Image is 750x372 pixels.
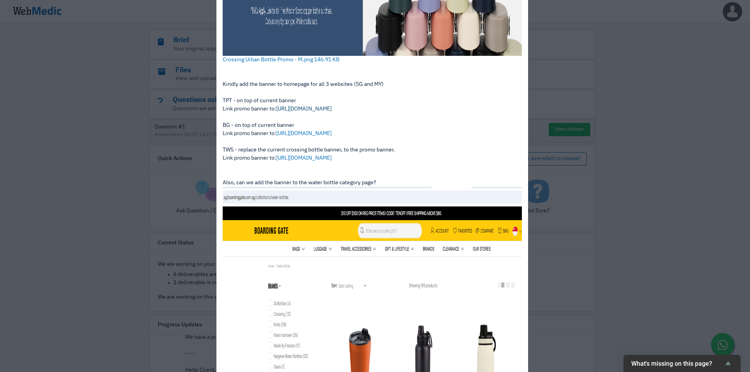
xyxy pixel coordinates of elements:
[223,57,313,62] span: Crossing Urban Bottle Promo - M.png
[276,131,332,136] a: [URL][DOMAIN_NAME]
[314,57,339,62] span: 146.91 KB
[631,360,723,367] span: What's missing on this page?
[631,359,733,368] button: Show survey - What's missing on this page?
[276,155,332,161] a: [URL][DOMAIN_NAME]
[276,106,332,112] a: [URL][DOMAIN_NAME]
